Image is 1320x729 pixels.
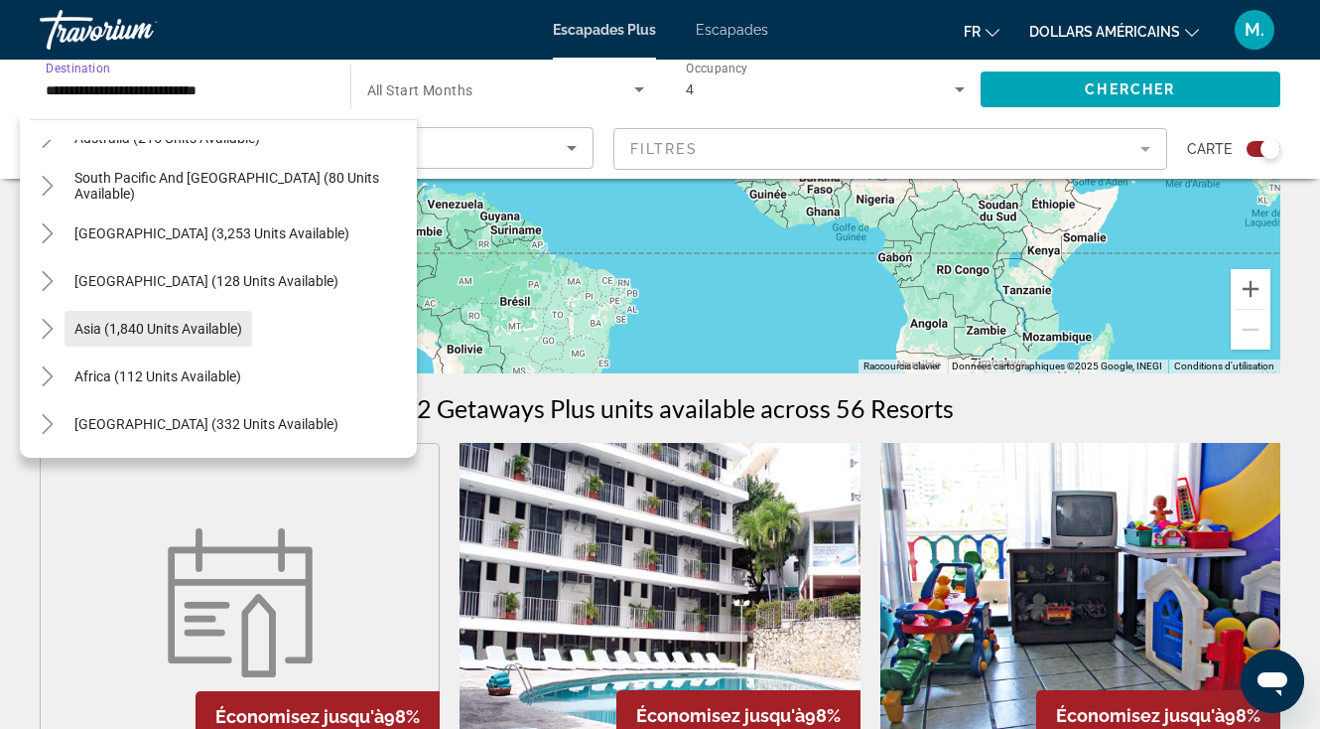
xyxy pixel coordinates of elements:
font: fr [964,24,981,40]
a: Conditions d'utilisation (s'ouvre dans un nouvel onglet) [1174,361,1274,371]
span: 4 [686,81,694,97]
span: [GEOGRAPHIC_DATA] (332 units available) [74,416,338,432]
span: Chercher [1085,81,1175,97]
button: Changer de devise [1029,17,1199,46]
button: [GEOGRAPHIC_DATA] (3,253 units available) [65,216,359,251]
span: All Start Months [367,82,473,98]
span: Économisez jusqu'à [1056,705,1225,726]
span: Destination [46,61,110,74]
a: Escapades Plus [553,22,656,38]
h1: 1,122 Getaways Plus units available across 56 Resorts [367,393,954,423]
span: Économisez jusqu'à [215,706,384,727]
button: Asia (1,840 units available) [65,311,252,347]
button: Africa (112 units available) [65,359,251,394]
button: Toggle Asia (1,840 units available) [30,312,65,347]
button: Filter [613,127,1167,171]
button: Toggle South Pacific and Oceania (80 units available) [30,169,65,204]
button: Toggle Australia (215 units available) [30,121,65,156]
span: Occupancy [686,62,748,75]
span: Données cartographiques ©2025 Google, INEGI [952,361,1162,371]
font: dollars américains [1029,24,1180,40]
button: [GEOGRAPHIC_DATA] (332 units available) [65,406,348,442]
mat-select: Sort by [57,136,577,160]
button: Raccourcis clavier [863,360,940,373]
button: Toggle Central America (128 units available) [30,264,65,299]
a: Escapades [696,22,768,38]
button: Australia (215 units available) [65,120,270,156]
button: Zoom avant [1231,269,1270,309]
button: Chercher [981,72,1281,107]
span: South Pacific and [GEOGRAPHIC_DATA] (80 units available) [74,170,407,202]
button: South Pacific and [GEOGRAPHIC_DATA] (80 units available) [65,168,417,204]
button: Toggle South America (3,253 units available) [30,217,65,251]
span: [GEOGRAPHIC_DATA] (3,253 units available) [74,225,349,241]
a: Travorium [40,4,238,56]
iframe: Bouton de lancement de la fenêtre de messagerie [1241,650,1304,713]
button: [GEOGRAPHIC_DATA] (128 units available) [65,263,348,299]
span: Économisez jusqu'à [636,705,805,726]
span: Carte [1187,135,1232,163]
button: Toggle Middle East (332 units available) [30,407,65,442]
button: Zoom arrière [1231,310,1270,350]
span: Asia (1,840 units available) [74,321,242,337]
span: [GEOGRAPHIC_DATA] (128 units available) [74,273,338,289]
span: Africa (112 units available) [74,368,241,384]
img: week.svg [156,528,325,677]
font: M. [1245,19,1264,40]
button: Toggle Africa (112 units available) [30,360,65,394]
button: Changer de langue [964,17,999,46]
button: Menu utilisateur [1229,9,1280,51]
